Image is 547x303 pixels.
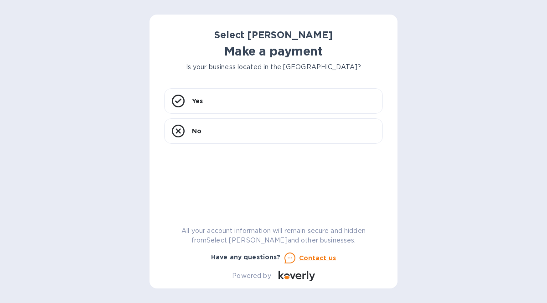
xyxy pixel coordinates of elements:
[192,126,201,136] p: No
[192,96,203,106] p: Yes
[164,44,383,59] h1: Make a payment
[164,62,383,72] p: Is your business located in the [GEOGRAPHIC_DATA]?
[299,254,336,262] u: Contact us
[232,271,271,281] p: Powered by
[164,226,383,245] p: All your account information will remain secure and hidden from Select [PERSON_NAME] and other bu...
[214,29,333,40] b: Select [PERSON_NAME]
[211,253,281,261] b: Have any questions?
